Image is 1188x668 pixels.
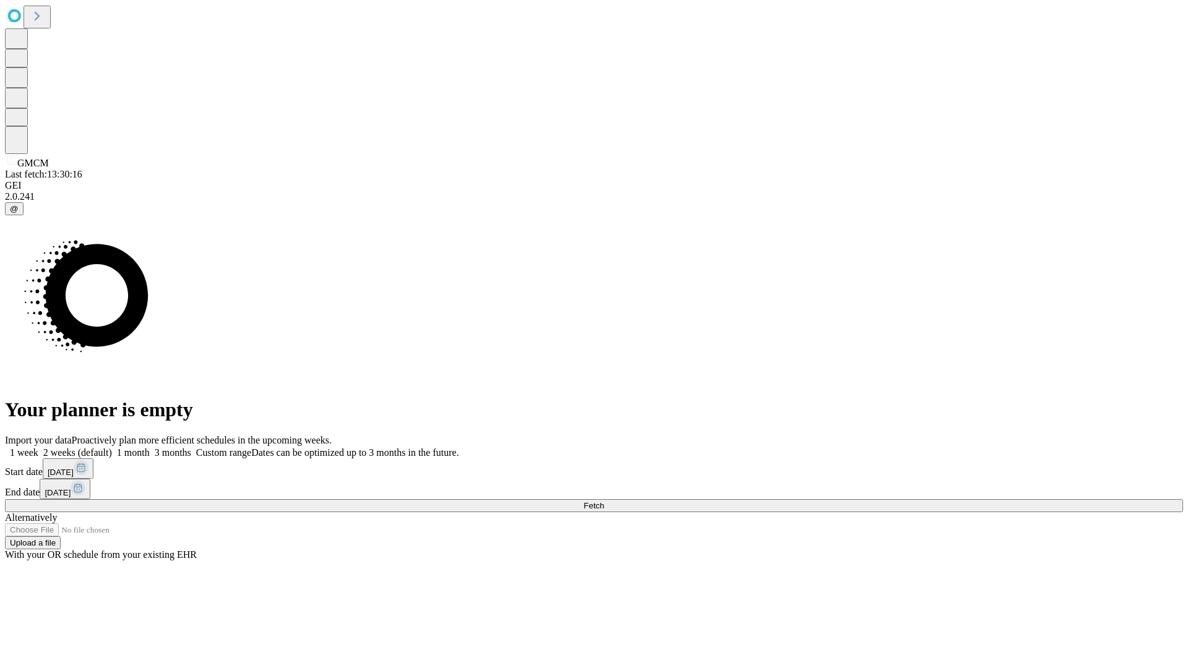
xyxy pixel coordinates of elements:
[251,447,458,458] span: Dates can be optimized up to 3 months in the future.
[5,536,61,549] button: Upload a file
[10,447,38,458] span: 1 week
[155,447,191,458] span: 3 months
[117,447,150,458] span: 1 month
[5,191,1183,202] div: 2.0.241
[5,202,24,215] button: @
[5,435,72,445] span: Import your data
[583,501,604,510] span: Fetch
[5,398,1183,421] h1: Your planner is empty
[10,204,19,213] span: @
[72,435,332,445] span: Proactively plan more efficient schedules in the upcoming weeks.
[196,447,251,458] span: Custom range
[5,180,1183,191] div: GEI
[40,479,90,499] button: [DATE]
[43,447,112,458] span: 2 weeks (default)
[43,458,93,479] button: [DATE]
[17,158,49,168] span: GMCM
[45,488,71,497] span: [DATE]
[5,479,1183,499] div: End date
[5,169,82,179] span: Last fetch: 13:30:16
[5,549,197,560] span: With your OR schedule from your existing EHR
[48,468,74,477] span: [DATE]
[5,512,57,523] span: Alternatively
[5,499,1183,512] button: Fetch
[5,458,1183,479] div: Start date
